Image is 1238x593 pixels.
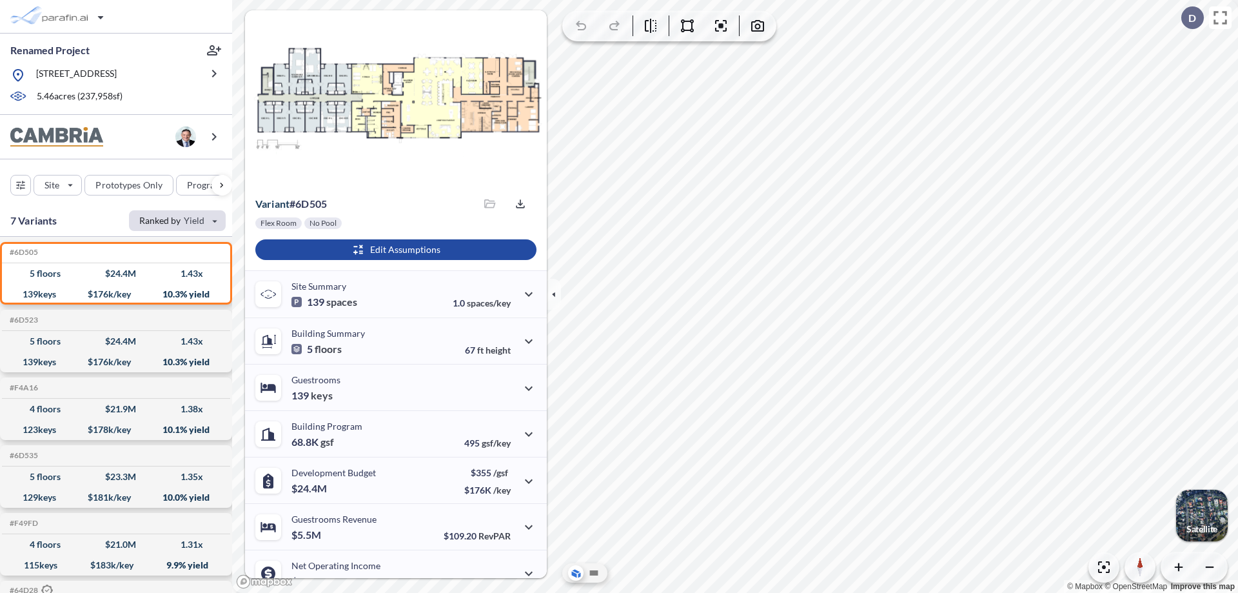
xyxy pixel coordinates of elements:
[568,565,584,581] button: Aerial View
[464,485,511,496] p: $176K
[1105,582,1167,591] a: OpenStreetMap
[482,577,511,588] span: margin
[10,213,57,228] p: 7 Variants
[464,437,511,448] p: 495
[37,90,123,104] p: 5.46 acres ( 237,958 sf)
[34,175,82,196] button: Site
[291,281,346,292] p: Site Summary
[291,467,376,478] p: Development Budget
[370,243,440,256] p: Edit Assumptions
[291,343,342,356] p: 5
[291,421,362,432] p: Building Program
[291,560,380,571] p: Net Operating Income
[453,297,511,308] p: 1.0
[7,316,38,325] h5: Click to copy the code
[176,175,246,196] button: Program
[486,345,511,356] span: height
[187,179,223,192] p: Program
[320,436,334,448] span: gsf
[129,210,226,231] button: Ranked by Yield
[1186,524,1217,534] p: Satellite
[291,528,323,541] p: $5.5M
[456,577,511,588] p: 45.0%
[477,345,484,356] span: ft
[291,296,357,308] p: 139
[291,436,334,448] p: 68.8K
[311,389,333,402] span: keys
[260,218,297,228] p: Flex Room
[175,126,196,147] img: user logo
[493,485,511,496] span: /key
[236,574,293,589] a: Mapbox homepage
[465,345,511,356] p: 67
[1176,490,1228,541] img: Switcher Image
[84,175,173,196] button: Prototypes Only
[309,218,337,228] p: No Pool
[478,530,511,541] span: RevPAR
[444,530,511,541] p: $109.20
[291,575,323,588] p: $2.5M
[326,296,357,308] span: spaces
[1171,582,1235,591] a: Improve this map
[482,437,511,448] span: gsf/key
[10,127,103,147] img: BrandImage
[464,467,511,478] p: $355
[10,43,90,57] p: Renamed Project
[1067,582,1103,591] a: Mapbox
[7,383,38,392] h5: Click to copy the code
[255,239,536,260] button: Edit Assumptions
[493,467,508,478] span: /gsf
[36,67,117,83] p: [STREET_ADDRESS]
[467,297,511,308] span: spaces/key
[291,514,377,525] p: Guestrooms Revenue
[291,482,329,495] p: $24.4M
[1176,490,1228,541] button: Switcher ImageSatellite
[291,374,340,385] p: Guestrooms
[7,248,38,257] h5: Click to copy the code
[291,328,365,339] p: Building Summary
[95,179,162,192] p: Prototypes Only
[255,197,290,210] span: Variant
[315,343,342,356] span: floors
[44,179,59,192] p: Site
[7,519,38,528] h5: Click to copy the code
[7,451,38,460] h5: Click to copy the code
[586,565,602,581] button: Site Plan
[291,389,333,402] p: 139
[1188,12,1196,24] p: D
[255,197,327,210] p: # 6d505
